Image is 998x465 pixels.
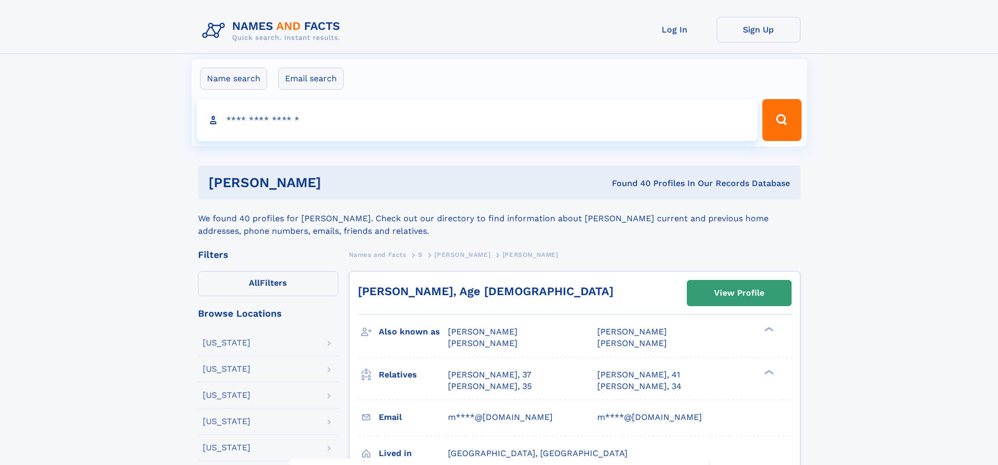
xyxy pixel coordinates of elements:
[633,17,717,42] a: Log In
[418,251,423,258] span: S
[203,391,250,399] div: [US_STATE]
[379,445,448,462] h3: Lived in
[379,408,448,426] h3: Email
[379,323,448,341] h3: Also known as
[466,178,790,189] div: Found 40 Profiles In Our Records Database
[418,248,423,261] a: S
[597,369,680,381] a: [PERSON_NAME], 41
[198,200,800,237] div: We found 40 profiles for [PERSON_NAME]. Check out our directory to find information about [PERSON...
[358,285,613,298] a: [PERSON_NAME], Age [DEMOGRAPHIC_DATA]
[203,365,250,373] div: [US_STATE]
[717,17,800,42] a: Sign Up
[762,326,774,333] div: ❯
[198,17,349,45] img: Logo Names and Facts
[200,68,267,90] label: Name search
[434,251,490,258] span: [PERSON_NAME]
[448,448,628,458] span: [GEOGRAPHIC_DATA], [GEOGRAPHIC_DATA]
[434,248,490,261] a: [PERSON_NAME]
[714,281,764,305] div: View Profile
[762,369,774,375] div: ❯
[209,176,467,189] h1: [PERSON_NAME]
[197,99,758,141] input: search input
[198,271,338,296] label: Filters
[502,251,558,258] span: [PERSON_NAME]
[349,248,407,261] a: Names and Facts
[203,417,250,426] div: [US_STATE]
[597,338,667,348] span: [PERSON_NAME]
[198,250,338,259] div: Filters
[203,444,250,452] div: [US_STATE]
[448,369,531,381] a: [PERSON_NAME], 37
[448,327,518,337] span: [PERSON_NAME]
[379,366,448,384] h3: Relatives
[203,339,250,347] div: [US_STATE]
[198,309,338,318] div: Browse Locations
[249,278,260,288] span: All
[597,381,682,392] a: [PERSON_NAME], 34
[597,327,667,337] span: [PERSON_NAME]
[762,99,801,141] button: Search Button
[448,381,532,392] a: [PERSON_NAME], 35
[448,338,518,348] span: [PERSON_NAME]
[687,280,791,306] a: View Profile
[278,68,344,90] label: Email search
